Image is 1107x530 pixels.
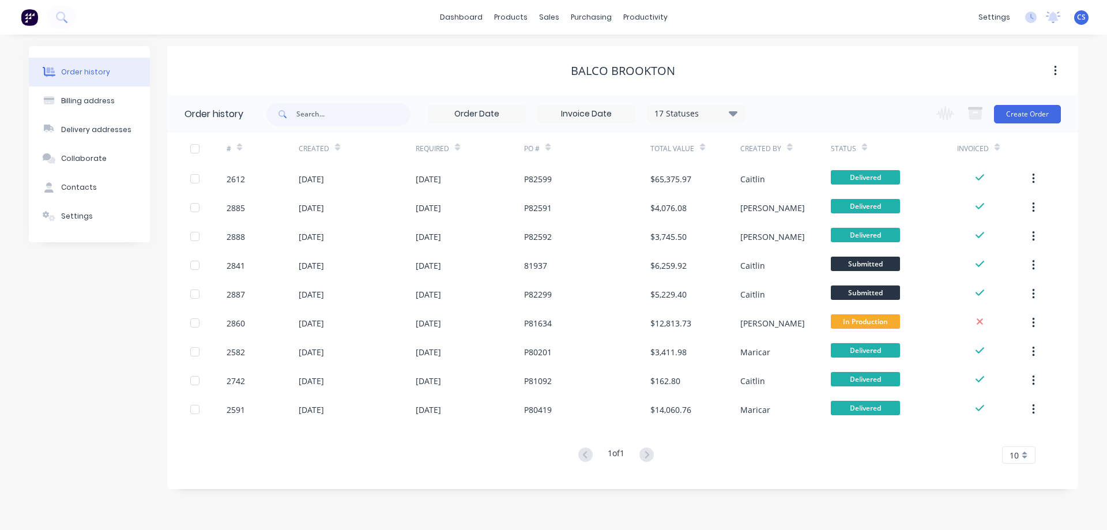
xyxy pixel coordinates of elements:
[740,202,805,214] div: [PERSON_NAME]
[524,317,552,329] div: P81634
[524,260,547,272] div: 81937
[831,144,856,154] div: Status
[524,404,552,416] div: P80419
[650,317,691,329] div: $12,813.73
[227,375,245,387] div: 2742
[227,317,245,329] div: 2860
[61,211,93,221] div: Settings
[831,372,900,386] span: Delivered
[227,133,299,164] div: #
[740,260,765,272] div: Caitlin
[650,202,687,214] div: $4,076.08
[957,133,1029,164] div: Invoiced
[61,153,107,164] div: Collaborate
[61,125,131,135] div: Delivery addresses
[565,9,617,26] div: purchasing
[184,107,243,121] div: Order history
[831,199,900,213] span: Delivered
[416,231,441,243] div: [DATE]
[538,106,635,123] input: Invoice Date
[524,231,552,243] div: P82592
[21,9,38,26] img: Factory
[650,346,687,358] div: $3,411.98
[416,404,441,416] div: [DATE]
[299,375,324,387] div: [DATE]
[994,105,1061,123] button: Create Order
[61,182,97,193] div: Contacts
[299,288,324,300] div: [DATE]
[416,260,441,272] div: [DATE]
[740,346,770,358] div: Maricar
[416,288,441,300] div: [DATE]
[61,96,115,106] div: Billing address
[740,173,765,185] div: Caitlin
[488,9,533,26] div: products
[1010,449,1019,461] span: 10
[957,144,989,154] div: Invoiced
[227,288,245,300] div: 2887
[650,375,680,387] div: $162.80
[524,346,552,358] div: P80201
[227,346,245,358] div: 2582
[524,288,552,300] div: P82299
[299,346,324,358] div: [DATE]
[227,173,245,185] div: 2612
[416,317,441,329] div: [DATE]
[740,288,765,300] div: Caitlin
[831,285,900,300] span: Submitted
[29,173,150,202] button: Contacts
[29,87,150,115] button: Billing address
[1068,491,1095,518] iframe: Intercom live chat
[416,133,524,164] div: Required
[524,144,540,154] div: PO #
[740,231,805,243] div: [PERSON_NAME]
[650,144,694,154] div: Total Value
[227,144,231,154] div: #
[524,375,552,387] div: P81092
[571,64,675,78] div: Balco Brookton
[227,231,245,243] div: 2888
[227,404,245,416] div: 2591
[831,401,900,415] span: Delivered
[740,375,765,387] div: Caitlin
[227,202,245,214] div: 2885
[299,133,416,164] div: Created
[533,9,565,26] div: sales
[29,202,150,231] button: Settings
[740,144,781,154] div: Created By
[296,103,411,126] input: Search...
[650,260,687,272] div: $6,259.92
[524,133,650,164] div: PO #
[416,375,441,387] div: [DATE]
[831,314,900,329] span: In Production
[650,404,691,416] div: $14,060.76
[29,144,150,173] button: Collaborate
[416,346,441,358] div: [DATE]
[299,317,324,329] div: [DATE]
[29,58,150,87] button: Order history
[416,202,441,214] div: [DATE]
[740,133,830,164] div: Created By
[831,343,900,358] span: Delivered
[647,107,744,120] div: 17 Statuses
[416,173,441,185] div: [DATE]
[299,260,324,272] div: [DATE]
[524,173,552,185] div: P82599
[524,202,552,214] div: P82591
[299,202,324,214] div: [DATE]
[650,133,740,164] div: Total Value
[428,106,525,123] input: Order Date
[608,447,624,464] div: 1 of 1
[740,317,805,329] div: [PERSON_NAME]
[650,288,687,300] div: $5,229.40
[299,144,329,154] div: Created
[1077,12,1086,22] span: CS
[416,144,449,154] div: Required
[299,231,324,243] div: [DATE]
[831,228,900,242] span: Delivered
[650,173,691,185] div: $65,375.97
[617,9,673,26] div: productivity
[831,257,900,271] span: Submitted
[740,404,770,416] div: Maricar
[299,404,324,416] div: [DATE]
